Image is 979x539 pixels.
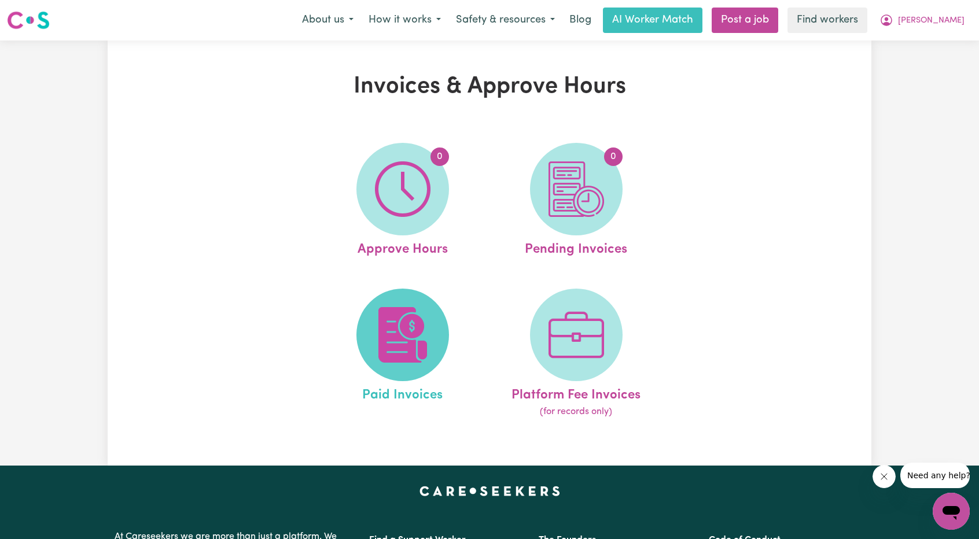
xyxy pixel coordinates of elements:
a: Careseekers home page [419,486,560,496]
span: Pending Invoices [525,235,627,260]
span: (for records only) [540,405,612,419]
iframe: Message from company [900,463,970,488]
img: Careseekers logo [7,10,50,31]
button: Safety & resources [448,8,562,32]
a: Post a job [712,8,778,33]
a: Paid Invoices [319,289,486,419]
span: Approve Hours [358,235,448,260]
a: Blog [562,8,598,33]
iframe: Close message [873,465,896,488]
span: 0 [430,147,449,166]
a: Platform Fee Invoices(for records only) [493,289,660,419]
button: My Account [872,8,972,32]
h1: Invoices & Approve Hours [242,73,737,101]
span: Platform Fee Invoices [511,381,641,405]
a: Find workers [787,8,867,33]
span: [PERSON_NAME] [898,14,965,27]
a: AI Worker Match [603,8,702,33]
span: Need any help? [7,8,70,17]
button: About us [295,8,361,32]
a: Careseekers logo [7,7,50,34]
span: 0 [604,147,623,166]
button: How it works [361,8,448,32]
span: Paid Invoices [362,381,443,405]
a: Pending Invoices [493,143,660,260]
a: Approve Hours [319,143,486,260]
iframe: Button to launch messaging window [933,493,970,530]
